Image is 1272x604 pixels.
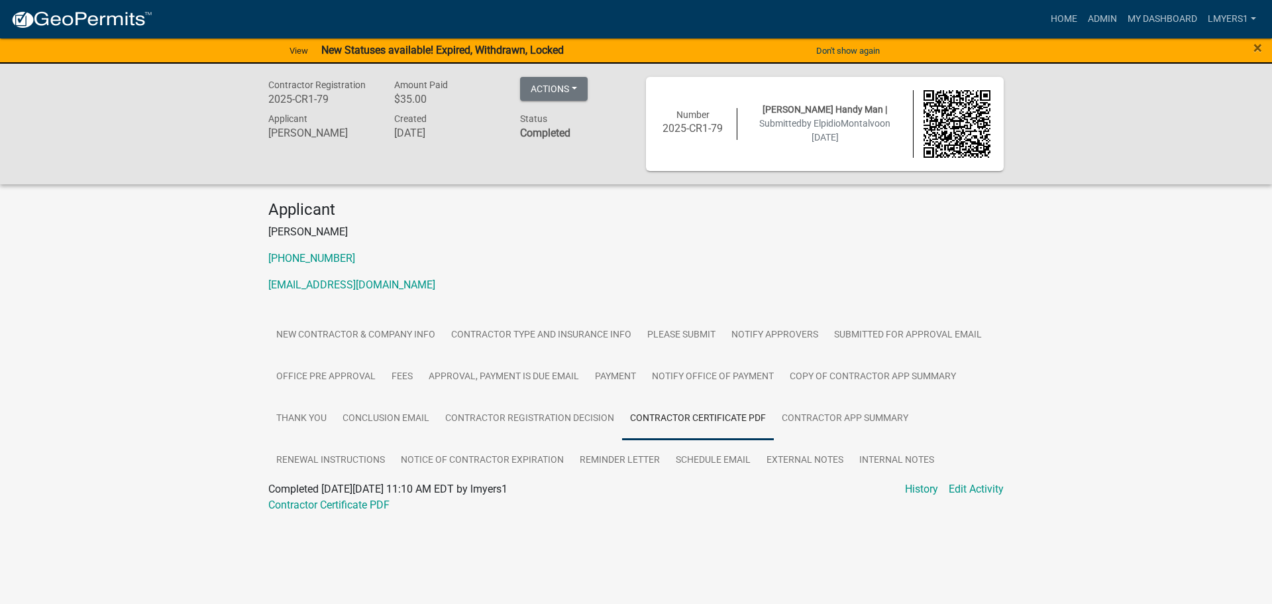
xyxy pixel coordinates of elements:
span: Submitted on [DATE] [759,118,890,143]
img: QR code [924,90,991,158]
button: Actions [520,77,588,101]
a: Thank you [268,398,335,440]
button: Don't show again [811,40,885,62]
a: Payment [587,356,644,398]
a: External Notes [759,440,851,482]
strong: Completed [520,127,570,139]
a: SUBMITTED FOR APPROVAL EMAIL [826,314,990,357]
h6: [DATE] [394,127,500,139]
a: New Contractor & Company Info [268,314,443,357]
p: [PERSON_NAME] [268,224,1004,240]
span: Contractor Registration [268,80,366,90]
span: by ElpidioMontalvo [802,118,880,129]
h6: [PERSON_NAME] [268,127,374,139]
h6: $35.00 [394,93,500,105]
a: Renewal instructions [268,440,393,482]
a: Schedule Email [668,440,759,482]
a: Approval, Payment is due email [421,356,587,398]
a: Contractor Certificate PDF [622,398,774,440]
a: lmyers1 [1202,7,1261,32]
h6: 2025-CR1-79 [268,93,374,105]
a: Admin [1083,7,1122,32]
strong: New Statuses available! Expired, Withdrawn, Locked [321,44,564,56]
a: Copy of Contractor app summary [782,356,964,398]
a: Fees [384,356,421,398]
a: Please Submit [639,314,723,357]
a: Notify Office of payment [644,356,782,398]
a: Contractor Registration Decision [437,398,622,440]
h6: 2025-CR1-79 [659,122,727,135]
a: View [284,40,313,62]
span: [PERSON_NAME] Handy Man | [763,104,887,115]
a: My Dashboard [1122,7,1202,32]
a: Home [1045,7,1083,32]
span: Number [676,109,710,120]
span: Created [394,113,427,124]
a: [EMAIL_ADDRESS][DOMAIN_NAME] [268,278,435,291]
a: Edit Activity [949,481,1004,497]
a: Office Pre Approval [268,356,384,398]
a: Contractor Type and Insurance Info [443,314,639,357]
span: Status [520,113,547,124]
h4: Applicant [268,200,1004,219]
a: Reminder letter [572,440,668,482]
span: Amount Paid [394,80,448,90]
a: Contractor Certificate PDF [268,499,390,511]
span: × [1253,38,1262,57]
a: History [905,481,938,497]
button: Close [1253,40,1262,56]
a: [PHONE_NUMBER] [268,252,355,265]
a: Conclusion Email [335,398,437,440]
a: Notify Approvers [723,314,826,357]
span: Applicant [268,113,307,124]
a: Internal Notes [851,440,942,482]
a: Notice of Contractor Expiration [393,440,572,482]
span: Completed [DATE][DATE] 11:10 AM EDT by lmyers1 [268,483,507,495]
a: Contractor app summary [774,398,916,440]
